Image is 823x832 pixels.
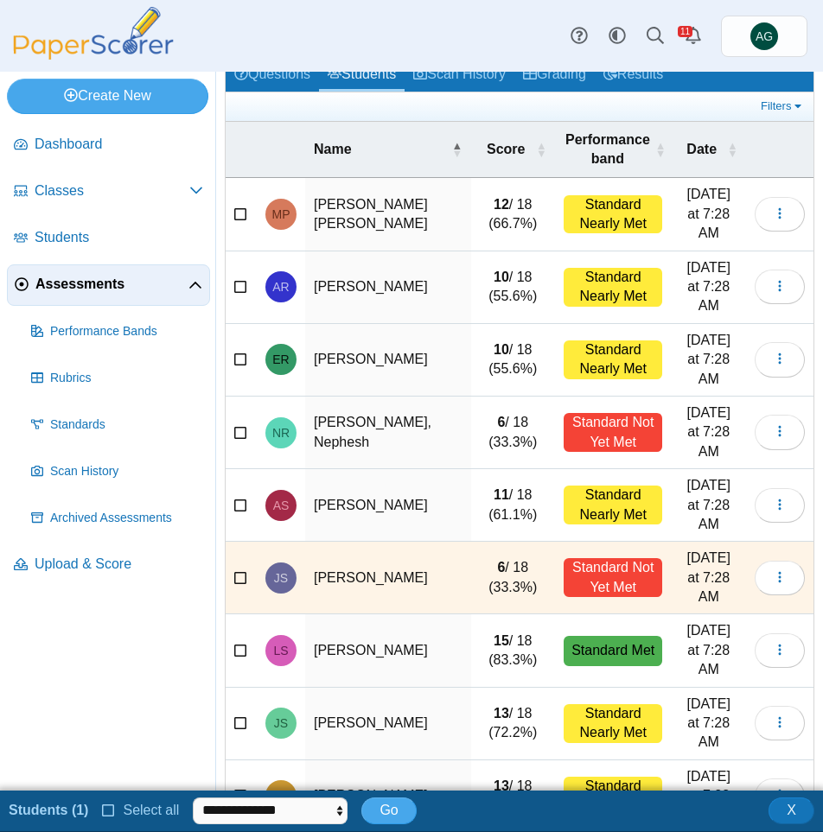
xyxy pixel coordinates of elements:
td: / 18 (83.3%) [471,614,555,687]
span: Standards [50,416,203,434]
span: Performance Bands [50,323,203,340]
div: Standard Not Yet Met [564,413,662,452]
span: Asena Goren [756,30,773,42]
a: Create New [7,79,208,113]
b: 10 [494,342,509,357]
span: Lea Sanchez [273,645,288,657]
a: Scan History [405,60,514,92]
a: Alerts [674,17,712,55]
b: 11 [494,487,509,502]
td: / 18 (66.7%) [471,178,555,251]
li: Students (1) [9,801,88,820]
span: Asena Goren [750,22,778,50]
a: Grading [514,60,595,92]
div: Standard Nearly Met [564,486,662,524]
a: Dashboard [7,124,210,166]
span: Select all [116,803,179,817]
time: Oct 8, 2025 at 7:28 AM [687,550,730,604]
time: Oct 8, 2025 at 7:28 AM [687,333,730,386]
div: Standard Nearly Met [564,268,662,307]
time: Oct 8, 2025 at 7:28 AM [687,187,730,240]
span: Nephesh Romero [272,427,290,439]
span: Name [314,140,449,159]
span: Go [380,803,398,817]
div: Standard Nearly Met [564,195,662,234]
td: [PERSON_NAME], Nephesh [305,397,471,469]
span: Elise Ramsey [272,353,289,365]
div: Standard Nearly Met [564,704,662,743]
a: Performance Bands [24,311,210,352]
span: Date : Activate to sort [727,141,737,158]
td: / 18 (33.3%) [471,397,555,469]
time: Oct 8, 2025 at 7:28 AM [687,769,730,822]
span: Performance band [564,130,652,169]
td: / 18 (61.1%) [471,469,555,542]
a: PaperScorer [7,48,180,62]
button: Go [361,797,416,823]
td: / 18 (33.3%) [471,542,555,614]
a: Classes [7,171,210,213]
span: Rubrics [50,370,203,387]
b: 12 [494,197,509,212]
span: Performance band : Activate to sort [655,141,663,158]
time: Oct 8, 2025 at 7:28 AM [687,623,730,676]
span: X [787,803,796,817]
td: [PERSON_NAME] [305,614,471,687]
b: 13 [494,778,509,793]
div: Standard Met [564,636,662,666]
a: Rubrics [24,358,210,399]
time: Oct 8, 2025 at 7:28 AM [687,478,730,531]
td: [PERSON_NAME] [305,324,471,397]
b: 10 [494,270,509,284]
td: / 18 (72.2%) [471,688,555,760]
span: Josie Sanders [274,717,288,729]
a: Filters [756,98,809,115]
span: Score [480,140,533,159]
span: Archived Assessments [50,510,203,527]
span: Maria Prieto Delgado [272,208,290,220]
span: Anichelle Sanchez [273,499,290,511]
td: [PERSON_NAME] [305,469,471,542]
time: Oct 8, 2025 at 7:28 AM [687,696,730,750]
div: Standard Nearly Met [564,340,662,379]
td: [PERSON_NAME] [305,688,471,760]
time: Oct 8, 2025 at 7:28 AM [687,260,730,314]
a: Archived Assessments [24,498,210,539]
a: Students [319,60,405,92]
a: Asena Goren [721,16,807,57]
td: [PERSON_NAME] [305,251,471,324]
a: Upload & Score [7,544,210,586]
b: 15 [494,633,509,648]
img: PaperScorer [7,7,180,60]
span: Date [679,140,724,159]
span: Name : Activate to invert sorting [452,141,463,158]
a: Assessments [7,264,210,306]
b: 6 [497,560,505,575]
a: Results [595,60,672,92]
td: / 18 (55.6%) [471,324,555,397]
span: Assessments [35,275,188,294]
td: [PERSON_NAME] [305,542,471,614]
span: Score : Activate to sort [536,141,546,158]
span: Amelia Raines [272,281,289,293]
a: Scan History [24,451,210,492]
span: Upload & Score [35,555,203,574]
b: 6 [497,415,505,429]
span: Scan History [50,463,203,480]
span: Dashboard [35,135,203,154]
div: Standard Not Yet Met [564,558,662,597]
button: Close [769,797,814,823]
div: Standard Nearly Met [564,777,662,816]
span: Joshua Sanchez [274,572,288,584]
td: [PERSON_NAME] [PERSON_NAME] [305,178,471,251]
span: Students [35,228,203,247]
span: Classes [35,181,189,200]
b: 13 [494,706,509,721]
a: Standards [24,404,210,446]
a: Questions [226,60,319,92]
td: / 18 (55.6%) [471,251,555,324]
a: Students [7,218,210,259]
time: Oct 8, 2025 at 7:28 AM [687,405,730,459]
